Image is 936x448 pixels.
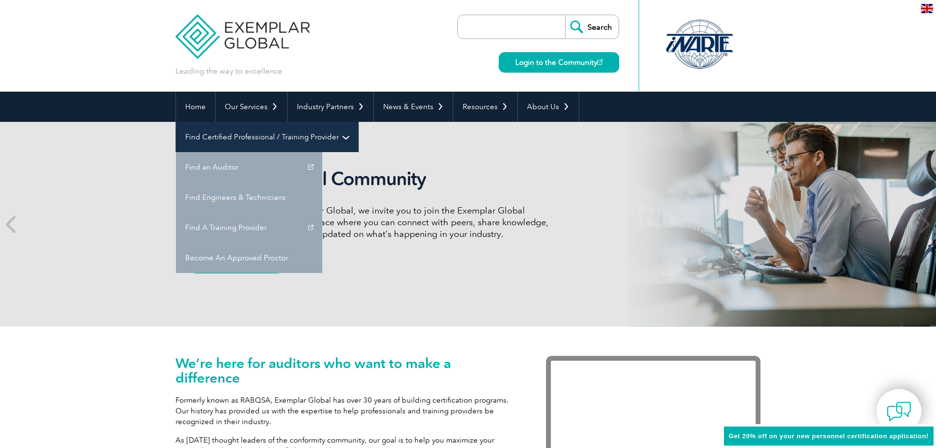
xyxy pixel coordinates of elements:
[176,213,322,243] a: Find A Training Provider
[176,152,322,182] a: Find an Auditor
[499,52,619,73] a: Login to the Community
[190,205,556,240] p: As a valued member of Exemplar Global, we invite you to join the Exemplar Global Community—a fun,...
[374,92,453,122] a: News & Events
[176,92,215,122] a: Home
[215,92,287,122] a: Our Services
[518,92,579,122] a: About Us
[190,168,556,190] h2: Exemplar Global Community
[565,15,619,39] input: Search
[175,395,517,427] p: Formerly known as RABQSA, Exemplar Global has over 30 years of building certification programs. O...
[176,243,322,273] a: Become An Approved Proctor
[887,399,911,424] img: contact-chat.png
[176,122,358,152] a: Find Certified Professional / Training Provider
[453,92,517,122] a: Resources
[175,356,517,385] h1: We’re here for auditors who want to make a difference
[597,59,603,65] img: open_square.png
[921,4,933,13] img: en
[175,66,282,77] p: Leading the way to excellence
[729,432,929,440] span: Get 20% off on your new personnel certification application!
[176,182,322,213] a: Find Engineers & Technicians
[288,92,373,122] a: Industry Partners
